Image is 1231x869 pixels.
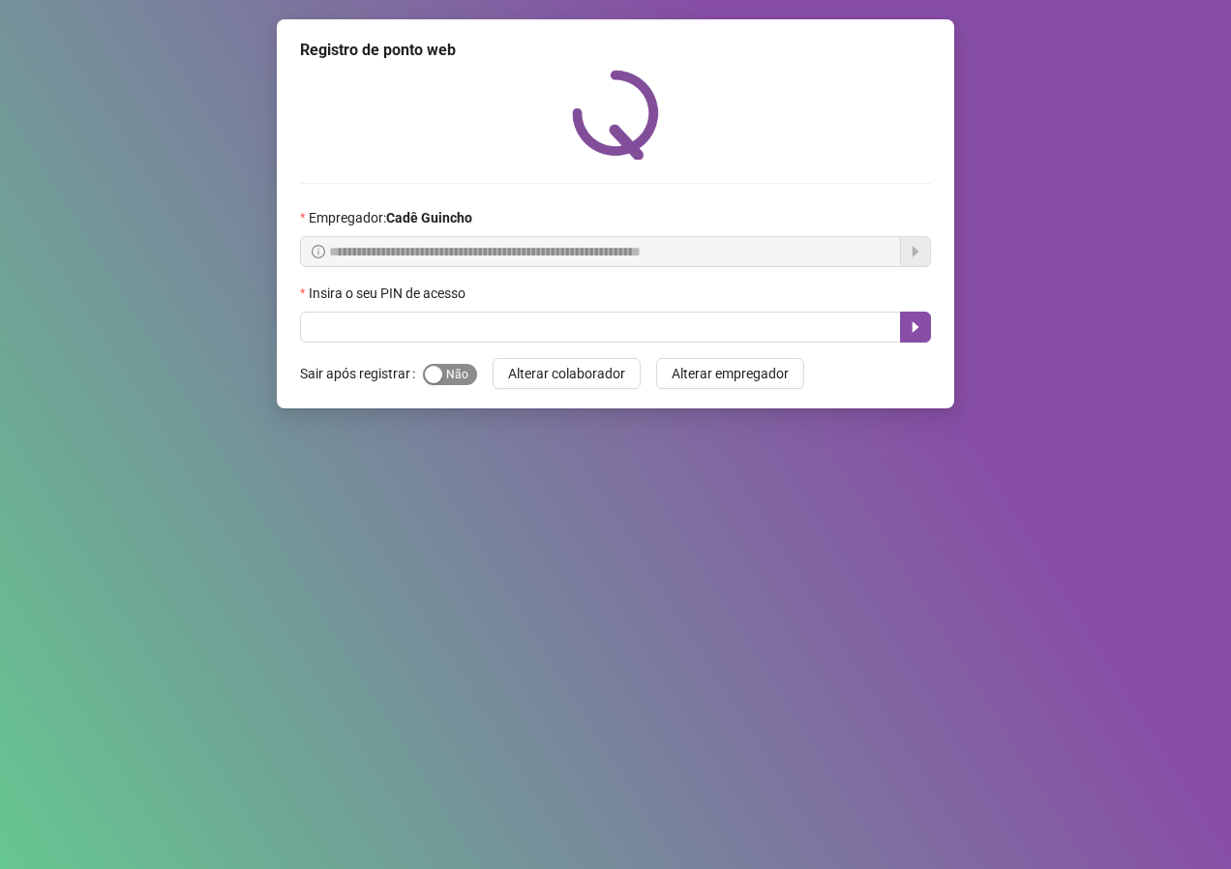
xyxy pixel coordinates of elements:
button: Alterar empregador [656,358,804,389]
div: Registro de ponto web [300,39,931,62]
span: caret-right [908,319,923,335]
span: Empregador : [309,207,472,228]
button: Alterar colaborador [493,358,641,389]
span: Alterar empregador [672,363,789,384]
strong: Cadê Guincho [386,210,472,225]
span: Alterar colaborador [508,363,625,384]
img: QRPoint [572,70,659,160]
label: Sair após registrar [300,358,423,389]
span: info-circle [312,245,325,258]
label: Insira o seu PIN de acesso [300,283,478,304]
